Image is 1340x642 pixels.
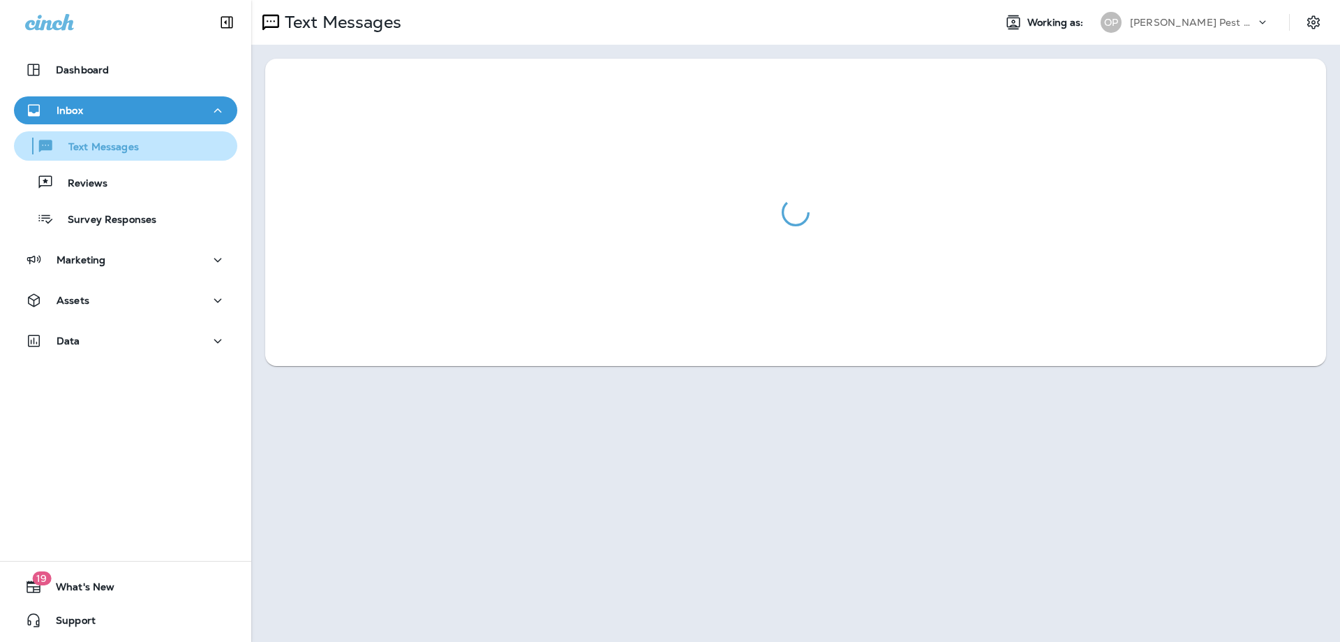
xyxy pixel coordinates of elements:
[1027,17,1087,29] span: Working as:
[14,56,237,84] button: Dashboard
[14,168,237,197] button: Reviews
[57,254,105,265] p: Marketing
[42,581,114,598] span: What's New
[14,606,237,634] button: Support
[54,177,107,191] p: Reviews
[54,141,139,154] p: Text Messages
[54,214,156,227] p: Survey Responses
[57,105,83,116] p: Inbox
[57,295,89,306] p: Assets
[1301,10,1326,35] button: Settings
[279,12,401,33] p: Text Messages
[14,573,237,601] button: 19What's New
[14,286,237,314] button: Assets
[14,96,237,124] button: Inbox
[14,204,237,233] button: Survey Responses
[207,8,246,36] button: Collapse Sidebar
[14,327,237,355] button: Data
[56,64,109,75] p: Dashboard
[14,246,237,274] button: Marketing
[1130,17,1256,28] p: [PERSON_NAME] Pest Control
[1101,12,1122,33] div: OP
[32,571,51,585] span: 19
[57,335,80,346] p: Data
[14,131,237,161] button: Text Messages
[42,615,96,632] span: Support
